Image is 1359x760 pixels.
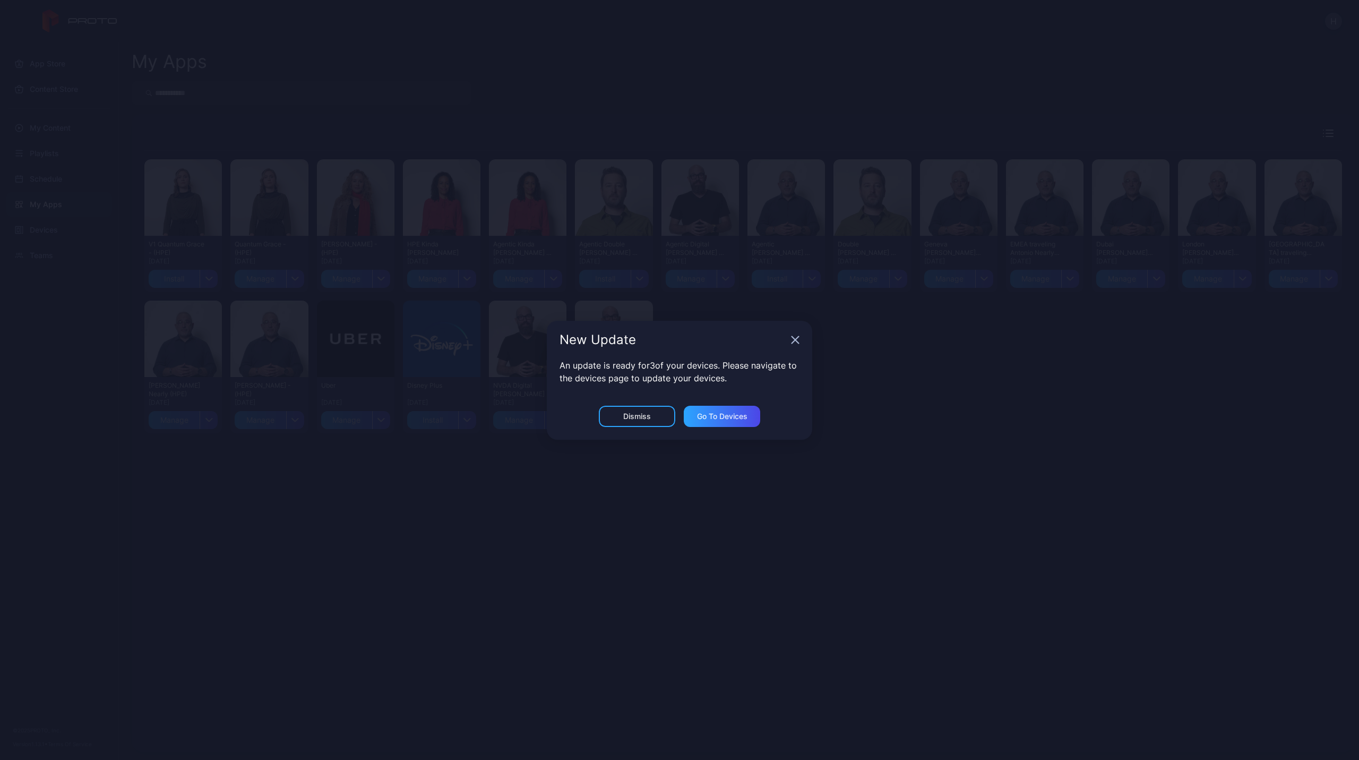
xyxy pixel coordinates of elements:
div: Dismiss [623,412,651,421]
div: Go to devices [697,412,747,421]
button: Go to devices [684,406,760,427]
button: Dismiss [599,406,675,427]
p: An update is ready for 3 of your devices. Please navigate to the devices page to update your devi... [560,359,799,385]
div: New Update [560,334,787,346]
